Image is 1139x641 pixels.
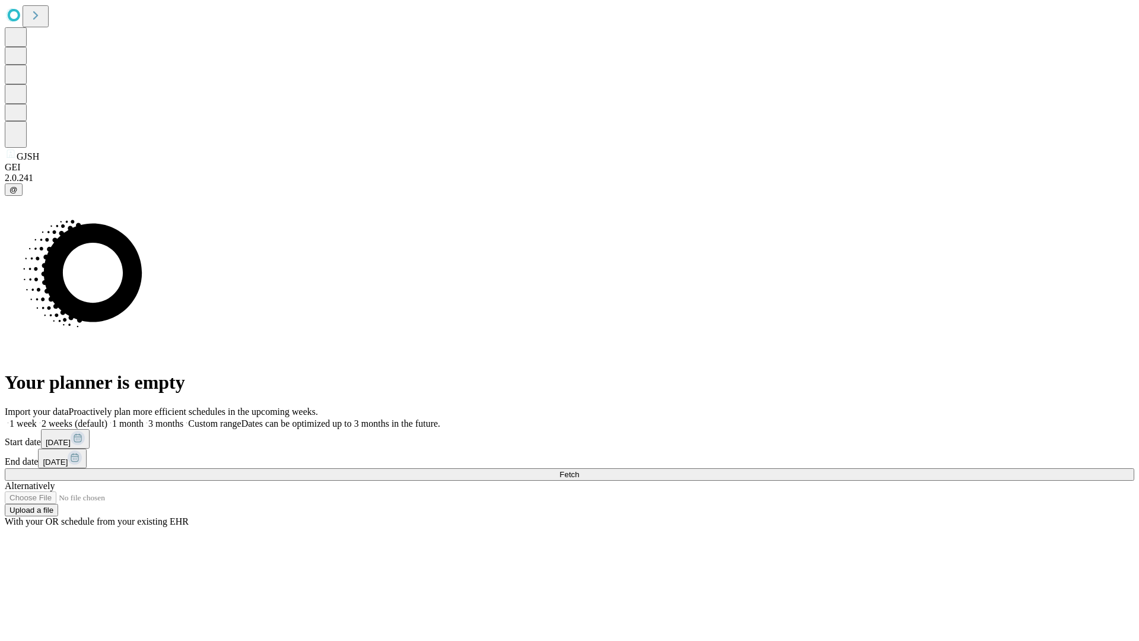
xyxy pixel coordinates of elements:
h1: Your planner is empty [5,372,1134,394]
span: [DATE] [46,438,71,447]
span: 1 week [9,418,37,429]
span: @ [9,185,18,194]
span: Custom range [188,418,241,429]
button: [DATE] [38,449,87,468]
span: Alternatively [5,481,55,491]
div: Start date [5,429,1134,449]
button: Fetch [5,468,1134,481]
span: Fetch [559,470,579,479]
button: [DATE] [41,429,90,449]
span: Import your data [5,407,69,417]
span: With your OR schedule from your existing EHR [5,516,189,526]
span: 2 weeks (default) [42,418,107,429]
span: 1 month [112,418,144,429]
div: End date [5,449,1134,468]
button: Upload a file [5,504,58,516]
span: GJSH [17,151,39,161]
div: GEI [5,162,1134,173]
div: 2.0.241 [5,173,1134,183]
button: @ [5,183,23,196]
span: 3 months [148,418,183,429]
span: [DATE] [43,458,68,467]
span: Proactively plan more efficient schedules in the upcoming weeks. [69,407,318,417]
span: Dates can be optimized up to 3 months in the future. [241,418,440,429]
